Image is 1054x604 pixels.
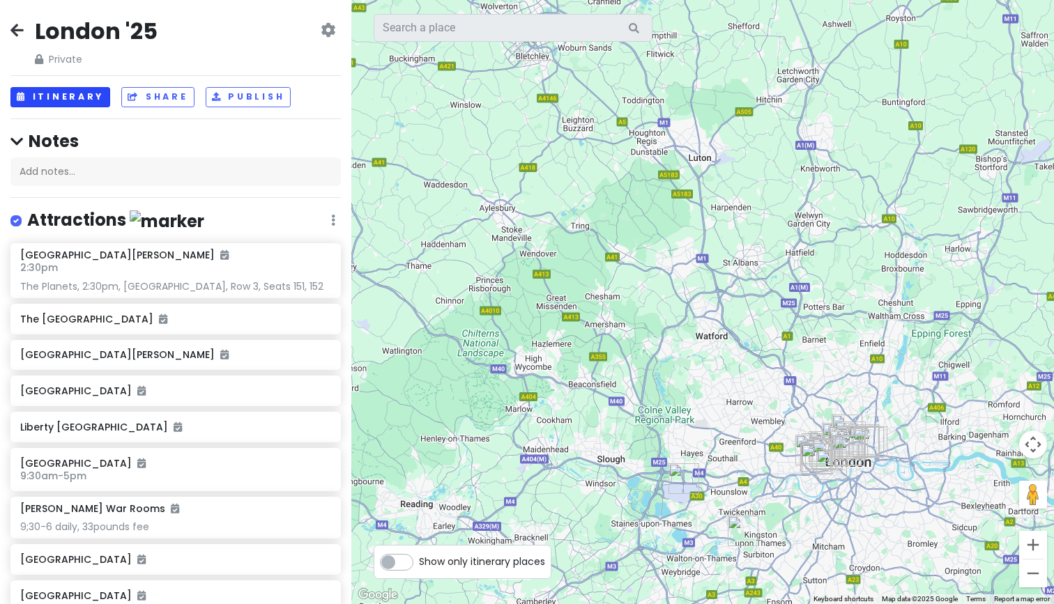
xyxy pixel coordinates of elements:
div: St James's Park [831,435,862,465]
div: Kyoto Garden [795,435,826,465]
i: Added to itinerary [220,350,229,359]
button: Map camera controls [1019,431,1047,458]
div: Liberty London [828,426,859,456]
h6: [GEOGRAPHIC_DATA] [20,589,330,602]
div: Royal Albert Hall [809,436,840,467]
h6: Liberty [GEOGRAPHIC_DATA] [20,421,330,433]
div: Chelsea Physic Garden [816,449,847,480]
div: Victoria and Albert Museum [812,440,843,470]
div: St. Paul's Cathedral [849,426,880,456]
div: The British Museum [835,421,866,452]
h6: [PERSON_NAME] War Rooms [20,502,179,515]
i: Added to itinerary [137,591,146,601]
button: Itinerary [10,87,110,107]
div: Heathrow Airport [669,463,699,494]
h6: The [GEOGRAPHIC_DATA] [20,313,330,325]
i: Added to itinerary [137,458,146,468]
input: Search a place [374,14,652,42]
button: Drag Pegman onto the map to open Street View [1019,481,1047,509]
div: Kensington Gardens [809,431,839,462]
div: Covent Garden Market [837,428,868,458]
div: Ember Locke, Kensington [800,441,831,472]
span: Map data ©2025 Google [882,595,958,603]
i: Added to itinerary [220,250,229,260]
div: St. Martin's Theatre [834,426,865,457]
h4: Notes [10,130,341,152]
div: The Wallace Collection [822,423,853,454]
div: Kynance Mews [805,439,836,470]
span: Private [35,52,158,67]
div: Hampton Court Palace [728,516,758,546]
img: marker [130,210,204,232]
div: Prince of Wales Theatre [832,428,863,459]
a: Terms [966,595,986,603]
div: Exhibition Road [811,438,841,469]
img: Google [355,586,401,604]
div: Churchill War Rooms [834,435,864,466]
i: Added to itinerary [137,386,146,396]
a: Open this area in Google Maps (opens a new window) [355,586,401,604]
button: Publish [206,87,291,107]
span: Show only itinerary places [419,554,545,569]
h6: [GEOGRAPHIC_DATA] [20,385,330,397]
h4: Attractions [27,209,204,232]
div: London Mithraeum | Bloomberg SPACE [853,427,884,458]
div: St Martin-in-the-Fields Church, London [835,430,866,460]
i: Added to itinerary [159,314,167,324]
div: Add notes... [10,157,341,187]
button: Share [121,87,194,107]
a: Report a map error [994,595,1050,603]
h6: [GEOGRAPHIC_DATA] [20,457,330,470]
div: Christchurch Greyfriars Church Garden [848,424,879,455]
i: Added to itinerary [174,422,182,432]
h6: [GEOGRAPHIC_DATA][PERSON_NAME] [20,249,229,261]
div: The Planets, 2:30pm, [GEOGRAPHIC_DATA], Row 3, Seats 151, 152 [20,280,330,293]
span: 2:30pm [20,261,58,274]
h2: London '25 [35,17,158,46]
div: Bletchley Park [523,30,553,61]
i: Added to itinerary [137,555,146,564]
h6: [GEOGRAPHIC_DATA][PERSON_NAME] [20,348,330,361]
div: Presidential Apartments, Kensington [802,443,833,474]
div: Ffiona's [802,433,832,464]
span: 9:30am - 5pm [20,469,86,483]
div: 9;30-6 daily, 33pounds fee [20,520,330,533]
div: Leadenhall Market [857,426,887,457]
div: Fortnum & Mason [829,430,860,460]
div: Euston Station [832,415,862,445]
button: Zoom in [1019,531,1047,559]
i: Added to itinerary [171,504,179,513]
div: Earls Court Station [801,444,832,474]
h6: [GEOGRAPHIC_DATA] [20,553,330,566]
button: Keyboard shortcuts [814,594,873,604]
button: Zoom out [1019,559,1047,587]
